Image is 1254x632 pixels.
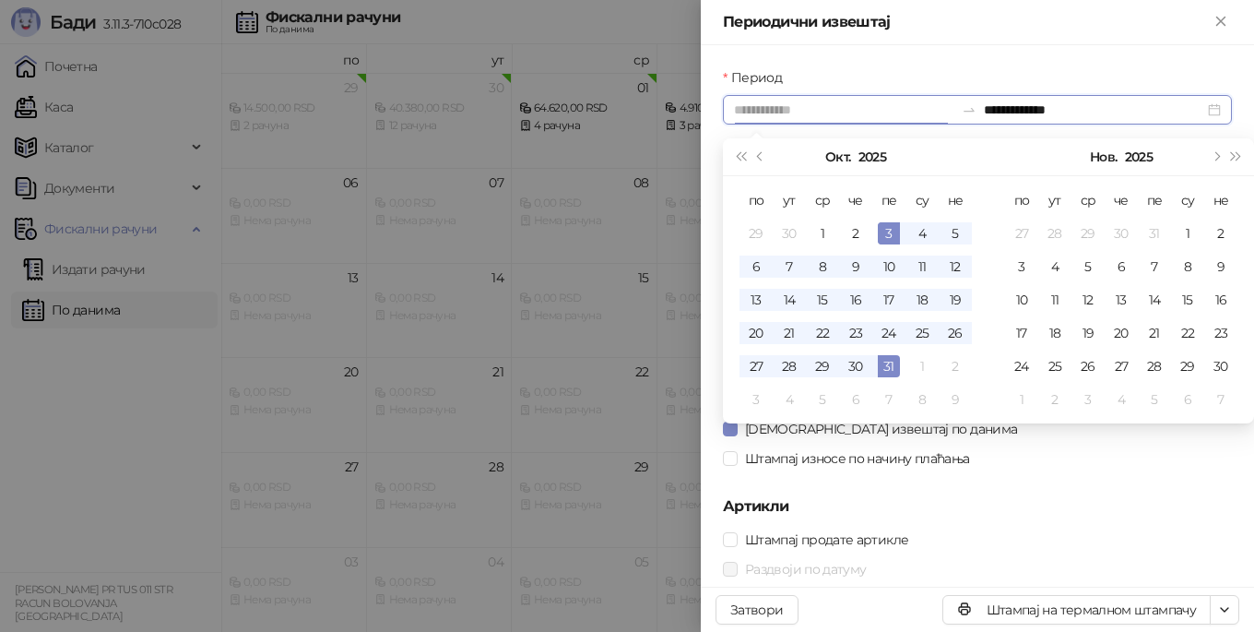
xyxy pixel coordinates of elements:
[872,217,905,250] td: 2025-10-03
[905,350,939,383] td: 2025-11-01
[1105,383,1138,416] td: 2025-12-04
[1038,283,1071,316] td: 2025-11-11
[1005,283,1038,316] td: 2025-11-10
[811,222,834,244] div: 1
[739,250,773,283] td: 2025-10-06
[1038,316,1071,350] td: 2025-11-18
[730,138,751,175] button: Претходна година (Control + left)
[738,559,873,579] span: Раздвоји по датуму
[839,217,872,250] td: 2025-10-02
[1143,355,1165,377] div: 28
[1077,388,1099,411] div: 3
[905,283,939,316] td: 2025-10-18
[878,256,900,278] div: 10
[778,355,800,377] div: 28
[1143,388,1165,411] div: 5
[1077,222,1099,244] div: 29
[1204,184,1237,217] th: не
[911,256,933,278] div: 11
[1110,222,1132,244] div: 30
[1011,289,1033,311] div: 10
[811,256,834,278] div: 8
[1038,350,1071,383] td: 2025-11-25
[1177,322,1199,344] div: 22
[1005,350,1038,383] td: 2025-11-24
[1171,350,1204,383] td: 2025-11-29
[1110,256,1132,278] div: 6
[1204,283,1237,316] td: 2025-11-16
[806,383,839,416] td: 2025-11-05
[1105,316,1138,350] td: 2025-11-20
[911,289,933,311] div: 18
[1044,256,1066,278] div: 4
[1143,256,1165,278] div: 7
[811,322,834,344] div: 22
[1177,222,1199,244] div: 1
[1138,184,1171,217] th: пе
[1105,283,1138,316] td: 2025-11-13
[1071,184,1105,217] th: ср
[845,355,867,377] div: 30
[1071,250,1105,283] td: 2025-11-05
[1204,383,1237,416] td: 2025-12-07
[825,138,850,175] button: Изабери месец
[839,350,872,383] td: 2025-10-30
[811,388,834,411] div: 5
[773,283,806,316] td: 2025-10-14
[845,222,867,244] div: 2
[723,67,793,88] label: Период
[806,316,839,350] td: 2025-10-22
[1177,355,1199,377] div: 29
[845,256,867,278] div: 9
[911,322,933,344] div: 25
[1210,222,1232,244] div: 2
[839,184,872,217] th: че
[1044,222,1066,244] div: 28
[1044,289,1066,311] div: 11
[1071,316,1105,350] td: 2025-11-19
[839,283,872,316] td: 2025-10-16
[944,256,966,278] div: 12
[738,530,916,550] span: Штампај продате артикле
[778,222,800,244] div: 30
[962,102,976,117] span: swap-right
[939,250,972,283] td: 2025-10-12
[778,388,800,411] div: 4
[1143,222,1165,244] div: 31
[773,250,806,283] td: 2025-10-07
[1138,316,1171,350] td: 2025-11-21
[1044,322,1066,344] div: 18
[1071,283,1105,316] td: 2025-11-12
[939,283,972,316] td: 2025-10-19
[911,355,933,377] div: 1
[1210,355,1232,377] div: 30
[1205,138,1225,175] button: Следећи месец (PageDown)
[839,316,872,350] td: 2025-10-23
[939,383,972,416] td: 2025-11-09
[1204,250,1237,283] td: 2025-11-09
[1138,217,1171,250] td: 2025-10-31
[1177,388,1199,411] div: 6
[1005,250,1038,283] td: 2025-11-03
[1077,355,1099,377] div: 26
[1204,217,1237,250] td: 2025-11-02
[839,250,872,283] td: 2025-10-09
[1105,184,1138,217] th: че
[1138,383,1171,416] td: 2025-12-05
[1011,256,1033,278] div: 3
[734,100,954,120] input: Период
[1177,289,1199,311] div: 15
[1110,322,1132,344] div: 20
[939,217,972,250] td: 2025-10-05
[1171,383,1204,416] td: 2025-12-06
[751,138,771,175] button: Претходни месец (PageUp)
[878,289,900,311] div: 17
[1005,316,1038,350] td: 2025-11-17
[778,289,800,311] div: 14
[1125,138,1153,175] button: Изабери годину
[739,283,773,316] td: 2025-10-13
[806,250,839,283] td: 2025-10-08
[745,355,767,377] div: 27
[811,289,834,311] div: 15
[1177,256,1199,278] div: 8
